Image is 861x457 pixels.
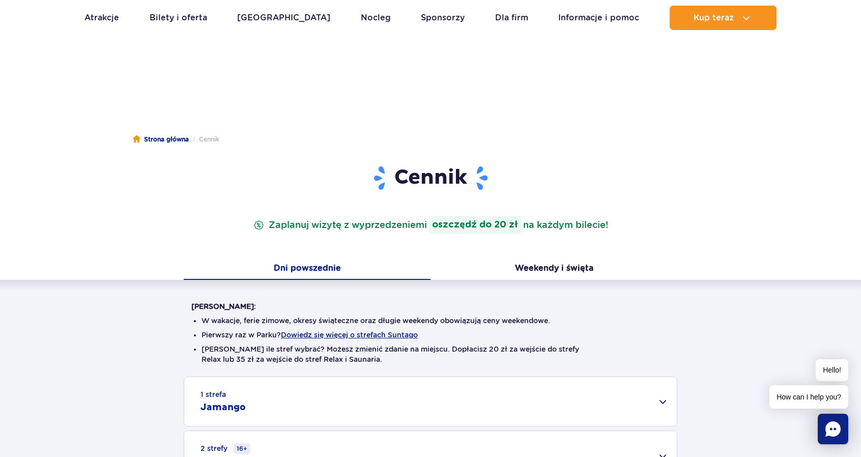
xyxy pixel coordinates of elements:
h2: Jamango [200,402,246,414]
small: 2 strefy [200,443,250,454]
button: Dowiedz się więcej o strefach Suntago [281,331,418,339]
a: Atrakcje [84,6,119,30]
strong: oszczędź do 20 zł [429,216,521,234]
span: Hello! [816,359,848,381]
div: Chat [818,414,848,444]
li: Pierwszy raz w Parku? [202,330,659,340]
small: 16+ [234,443,250,454]
a: Informacje i pomoc [558,6,639,30]
a: Bilety i oferta [150,6,207,30]
strong: [PERSON_NAME]: [191,302,256,310]
button: Weekendy i święta [430,259,677,280]
li: W wakacje, ferie zimowe, okresy świąteczne oraz długie weekendy obowiązują ceny weekendowe. [202,316,659,326]
p: Zaplanuj wizytę z wyprzedzeniem na każdym bilecie! [251,216,610,234]
li: Cennik [189,134,219,145]
a: Strona główna [133,134,189,145]
span: Kup teraz [694,13,734,22]
a: Dla firm [495,6,528,30]
span: How can I help you? [769,385,848,409]
li: [PERSON_NAME] ile stref wybrać? Możesz zmienić zdanie na miejscu. Dopłacisz 20 zł za wejście do s... [202,344,659,364]
small: 1 strefa [200,389,226,399]
a: [GEOGRAPHIC_DATA] [237,6,330,30]
button: Dni powszednie [184,259,430,280]
a: Nocleg [361,6,391,30]
h1: Cennik [191,165,670,191]
button: Kup teraz [670,6,777,30]
a: Sponsorzy [421,6,465,30]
